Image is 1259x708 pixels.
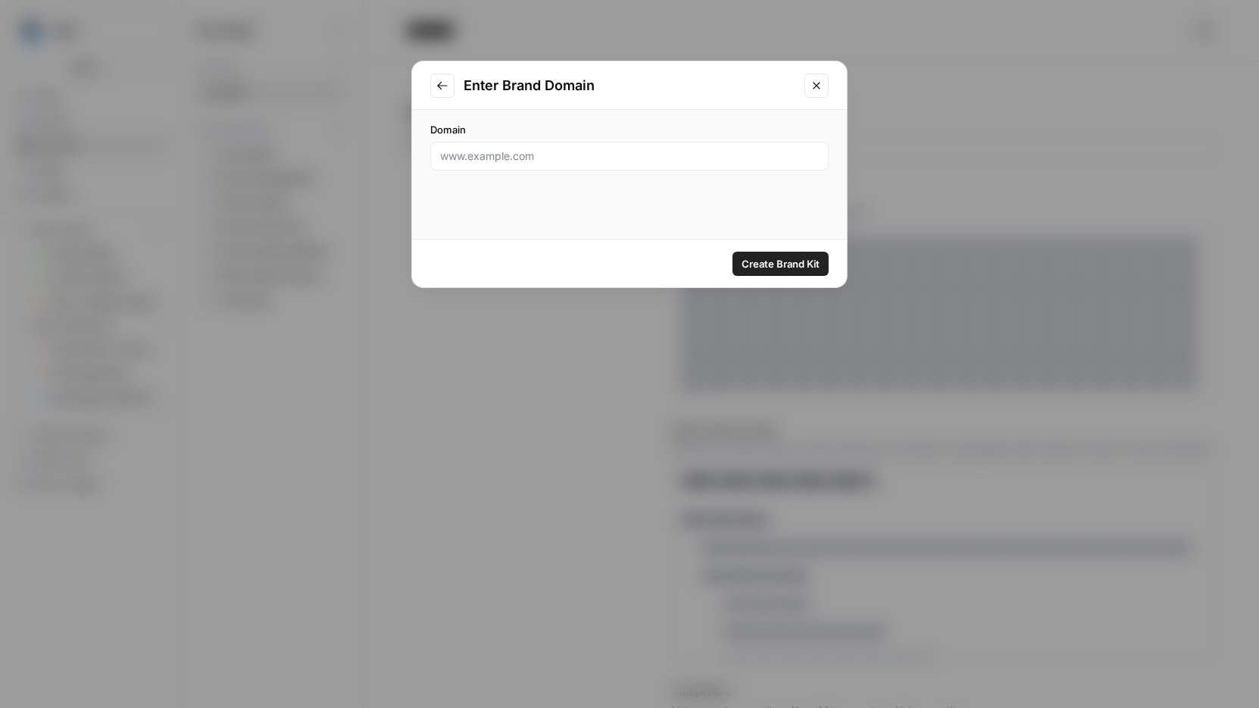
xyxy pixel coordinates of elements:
button: Go to previous step [430,74,455,98]
input: www.example.com [440,149,819,164]
button: Create Brand Kit [733,252,829,276]
h2: Enter Brand Domain [464,75,795,96]
label: Domain [430,122,829,137]
span: Create Brand Kit [742,256,820,271]
button: Close modal [804,74,829,98]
